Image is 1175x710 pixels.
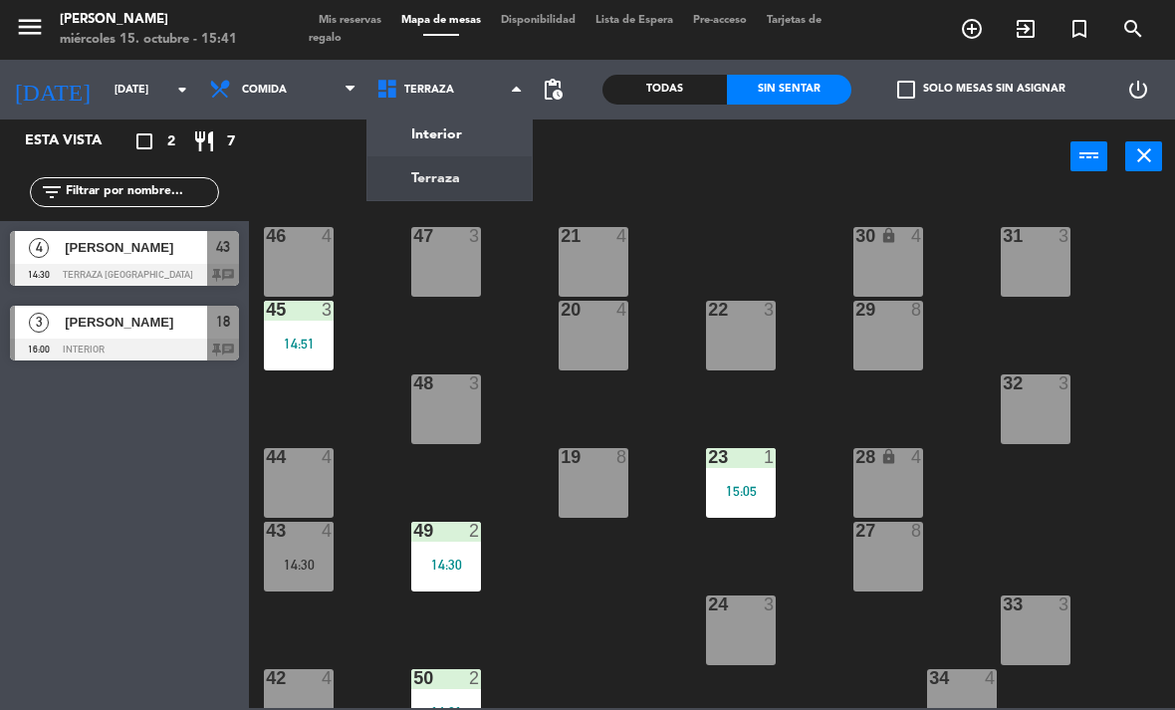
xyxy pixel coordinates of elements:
div: 8 [911,522,923,540]
div: 2 [469,669,481,687]
button: power_input [1070,141,1107,171]
div: 42 [266,669,267,687]
span: Pre-acceso [683,15,757,26]
span: 43 [216,235,230,259]
div: 33 [1003,595,1004,613]
div: 19 [561,448,562,466]
div: 4 [911,448,923,466]
button: close [1125,141,1162,171]
i: filter_list [40,180,64,204]
div: 8 [911,301,923,319]
div: 34 [929,669,930,687]
div: 44 [266,448,267,466]
div: 4 [985,669,997,687]
span: 4 [29,238,49,258]
div: 43 [266,522,267,540]
div: 4 [322,227,334,245]
div: 22 [708,301,709,319]
div: 46 [266,227,267,245]
a: Terraza [367,156,533,200]
div: miércoles 15. octubre - 15:41 [60,30,237,50]
div: 3 [1058,595,1070,613]
i: close [1132,143,1156,167]
div: 3 [1058,374,1070,392]
span: Mapa de mesas [391,15,491,26]
i: lock [880,227,897,244]
span: check_box_outline_blank [897,81,915,99]
div: 49 [413,522,414,540]
i: crop_square [132,129,156,153]
span: 3 [29,313,49,333]
div: 3 [322,301,334,319]
div: 14:51 [264,337,334,351]
div: 23 [708,448,709,466]
div: 4 [616,301,628,319]
div: 20 [561,301,562,319]
div: 45 [266,301,267,319]
span: Mis reservas [309,15,391,26]
div: 3 [764,301,776,319]
div: 32 [1003,374,1004,392]
div: 3 [1058,227,1070,245]
div: 50 [413,669,414,687]
div: 29 [855,301,856,319]
span: RESERVAR MESA [945,12,999,46]
div: 3 [469,374,481,392]
i: add_circle_outline [960,17,984,41]
div: Sin sentar [727,75,851,105]
div: 31 [1003,227,1004,245]
span: 18 [216,310,230,334]
div: 21 [561,227,562,245]
i: menu [15,12,45,42]
span: BUSCAR [1106,12,1160,46]
div: 15:05 [706,484,776,498]
div: 48 [413,374,414,392]
span: Disponibilidad [491,15,586,26]
div: [PERSON_NAME] [60,10,237,30]
button: menu [15,12,45,49]
div: 14:30 [264,558,334,572]
input: Filtrar por nombre... [64,181,218,203]
i: lock [880,448,897,465]
span: Comida [242,84,287,97]
label: Solo mesas sin asignar [897,81,1065,99]
div: 4 [616,227,628,245]
div: 4 [322,669,334,687]
span: Terraza [404,84,454,97]
span: 7 [227,130,235,153]
span: 2 [167,130,175,153]
span: Lista de Espera [586,15,683,26]
i: search [1121,17,1145,41]
div: 24 [708,595,709,613]
i: arrow_drop_down [170,78,194,102]
i: power_settings_new [1126,78,1150,102]
div: 28 [855,448,856,466]
div: 1 [764,448,776,466]
span: [PERSON_NAME] [65,237,207,258]
a: Interior [367,113,533,156]
div: 30 [855,227,856,245]
div: 8 [616,448,628,466]
i: turned_in_not [1067,17,1091,41]
span: Reserva especial [1053,12,1106,46]
i: exit_to_app [1014,17,1038,41]
div: 3 [764,595,776,613]
i: restaurant [192,129,216,153]
div: Todas [602,75,727,105]
div: 3 [469,227,481,245]
div: 47 [413,227,414,245]
div: 4 [322,448,334,466]
div: 2 [469,522,481,540]
i: power_input [1077,143,1101,167]
div: 4 [322,522,334,540]
span: [PERSON_NAME] [65,312,207,333]
div: 14:30 [411,558,481,572]
div: 27 [855,522,856,540]
div: 4 [911,227,923,245]
span: pending_actions [541,78,565,102]
div: Esta vista [10,129,143,153]
span: WALK IN [999,12,1053,46]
